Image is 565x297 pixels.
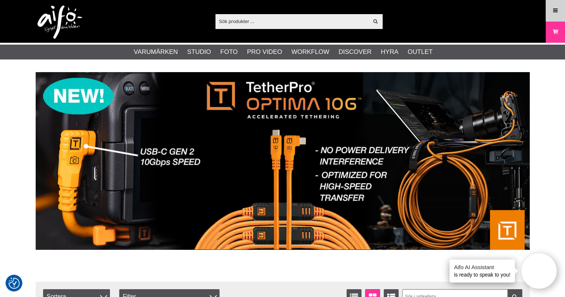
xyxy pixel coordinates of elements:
[9,277,20,290] button: Samtyckesinställningar
[449,259,515,283] div: is ready to speak to you!
[187,47,211,57] a: Studio
[134,47,178,57] a: Varumärken
[220,47,238,57] a: Foto
[454,263,510,271] h4: Aifo AI Assistant
[381,47,398,57] a: Hyra
[9,278,20,289] img: Revisit consent button
[291,47,329,57] a: Workflow
[247,47,282,57] a: Pro Video
[407,47,432,57] a: Outlet
[215,16,369,27] input: Sök produkter ...
[36,72,530,250] img: Annons:001 banner-header-tpoptima1390x500.jpg
[38,6,82,39] img: logo.png
[338,47,371,57] a: Discover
